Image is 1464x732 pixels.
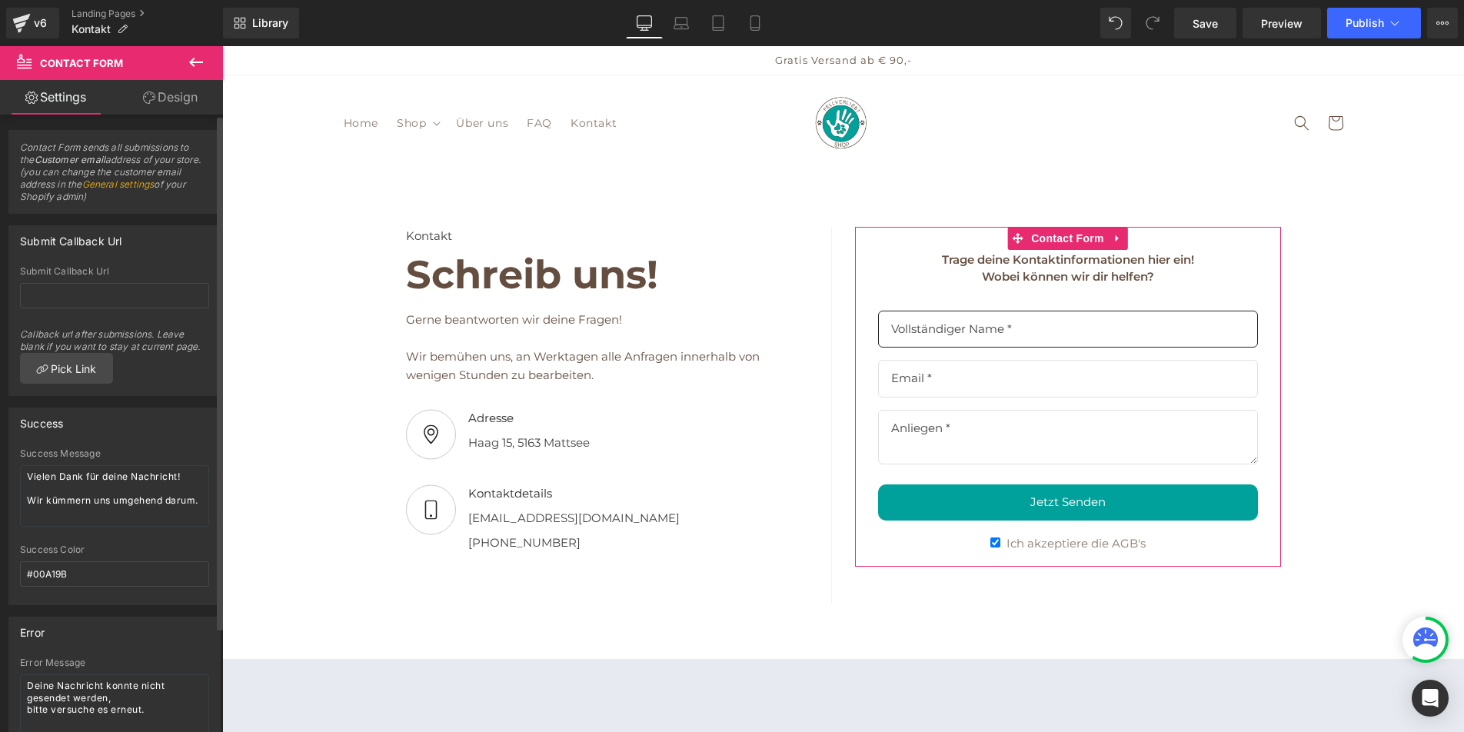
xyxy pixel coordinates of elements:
button: Undo [1100,8,1131,38]
div: v6 [31,13,50,33]
span: Contact Form [805,181,886,204]
a: Landing Pages [72,8,223,20]
input: Vollständiger Name * [656,265,1036,302]
a: New Library [223,8,299,38]
a: Mobile [737,8,774,38]
div: Error [20,617,45,639]
img: Fellverliebt [591,50,645,104]
div: Kontakt [184,181,586,199]
div: [PHONE_NUMBER] [234,481,457,506]
a: Laptop [663,8,700,38]
div: Submit Callback Url [20,266,209,277]
span: Shop [175,70,204,84]
div: Haag 15, 5163 Mattsee [234,381,368,406]
a: Expand / Collapse [886,181,906,204]
span: Kontakt [348,70,394,84]
div: Gerne beantworten wir deine Fragen! [184,252,586,338]
div: Error Message [20,657,209,668]
span: Contact Form sends all submissions to the address of your store. (you can change the customer ema... [20,141,209,213]
summary: Suchen [1063,60,1096,94]
a: Tablet [700,8,737,38]
span: Preview [1261,15,1303,32]
input: Email * [656,314,1036,351]
div: Success Color [20,544,209,555]
span: Home [121,70,156,84]
a: Preview [1243,8,1321,38]
a: Design [115,80,226,115]
div: Wobei können wir dir helfen? [656,222,1036,240]
div: Submit Callback Url [20,226,121,248]
a: v6 [6,8,59,38]
button: More [1427,8,1458,38]
span: Über uns [234,70,286,84]
div: Trage deine Kontaktinformationen hier ein! [656,205,1036,265]
span: Save [1193,15,1218,32]
a: FAQ [295,61,339,93]
span: Contact Form [40,57,123,69]
div: Callback url after submissions. Leave blank if you want to stay at current page. [20,316,209,353]
span: FAQ [304,70,330,84]
a: Kontakt [339,61,404,93]
span: Gratis Versand ab € 90,- [553,8,690,20]
a: Desktop [626,8,663,38]
span: Kontakt [72,23,111,35]
div: [EMAIL_ADDRESS][DOMAIN_NAME] [234,457,457,481]
div: Kontaktdetails [234,438,457,457]
a: General settings [82,178,155,190]
div: Wir bemühen uns, an Werktagen alle Anfragen innerhalb von wenigen Stunden zu bearbeiten. [184,301,586,338]
button: Publish [1327,8,1421,38]
b: Customer email [35,154,106,165]
div: Success [20,408,63,430]
button: Jetzt senden [656,438,1036,474]
span: Library [252,16,288,30]
div: Open Intercom Messenger [1412,680,1449,717]
div: Success Message [20,448,209,459]
button: Redo [1137,8,1168,38]
span: Publish [1346,17,1384,29]
span: Ich akzeptiere die AGB's [778,490,923,504]
input: Ich akzeptiere die AGB's [768,491,778,501]
a: Pick Link [20,353,113,384]
div: Adresse [234,363,368,381]
summary: Shop [165,61,225,93]
a: Über uns [225,61,295,93]
div: Schreib uns! [184,199,586,252]
a: Home [112,61,165,93]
